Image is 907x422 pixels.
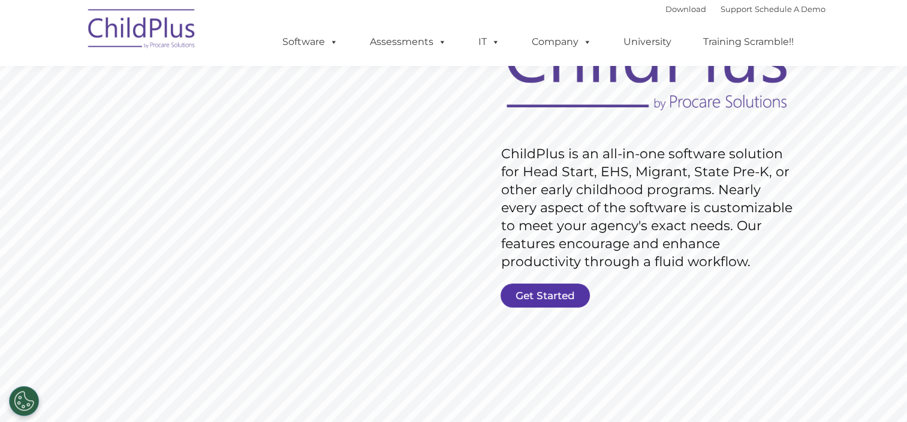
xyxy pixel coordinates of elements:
a: Schedule A Demo [755,4,825,14]
a: Assessments [358,30,459,54]
a: Download [665,4,706,14]
a: IT [466,30,512,54]
font: | [665,4,825,14]
a: Software [270,30,350,54]
a: University [611,30,683,54]
a: Company [520,30,604,54]
img: ChildPlus by Procare Solutions [82,1,202,61]
button: Cookies Settings [9,386,39,416]
a: Support [721,4,752,14]
rs-layer: ChildPlus is an all-in-one software solution for Head Start, EHS, Migrant, State Pre-K, or other ... [501,145,798,271]
a: Get Started [501,284,590,308]
a: Training Scramble!! [691,30,806,54]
